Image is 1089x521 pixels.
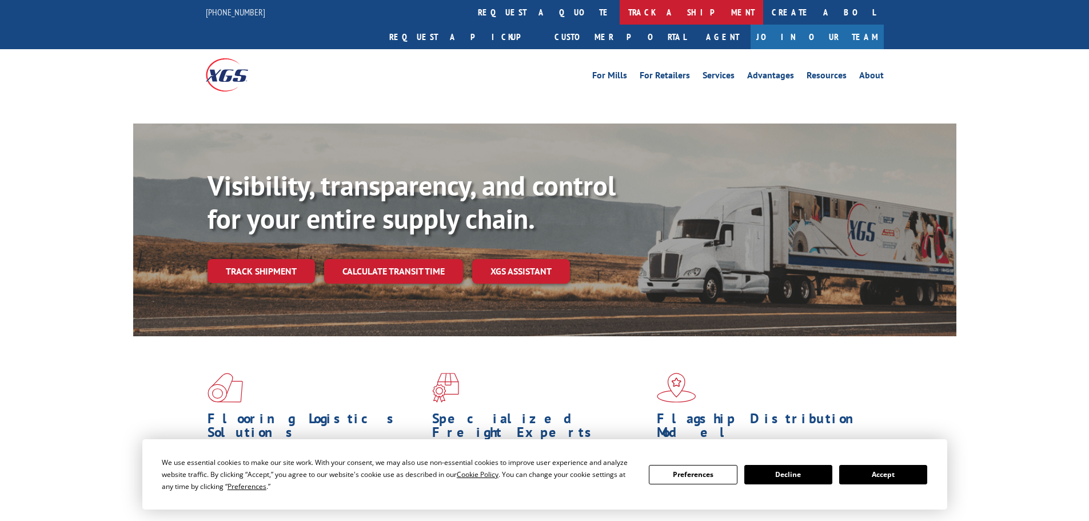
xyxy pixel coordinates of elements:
[649,465,737,484] button: Preferences
[142,439,947,510] div: Cookie Consent Prompt
[206,6,265,18] a: [PHONE_NUMBER]
[432,373,459,403] img: xgs-icon-focused-on-flooring-red
[807,71,847,83] a: Resources
[657,412,873,445] h1: Flagship Distribution Model
[657,373,696,403] img: xgs-icon-flagship-distribution-model-red
[324,259,463,284] a: Calculate transit time
[457,470,498,479] span: Cookie Policy
[592,71,627,83] a: For Mills
[751,25,884,49] a: Join Our Team
[747,71,794,83] a: Advantages
[695,25,751,49] a: Agent
[744,465,832,484] button: Decline
[432,412,648,445] h1: Specialized Freight Experts
[228,482,266,491] span: Preferences
[208,259,315,283] a: Track shipment
[381,25,546,49] a: Request a pickup
[640,71,690,83] a: For Retailers
[162,456,635,492] div: We use essential cookies to make our site work. With your consent, we may also use non-essential ...
[703,71,735,83] a: Services
[472,259,570,284] a: XGS ASSISTANT
[546,25,695,49] a: Customer Portal
[208,412,424,445] h1: Flooring Logistics Solutions
[859,71,884,83] a: About
[839,465,927,484] button: Accept
[208,373,243,403] img: xgs-icon-total-supply-chain-intelligence-red
[208,168,616,236] b: Visibility, transparency, and control for your entire supply chain.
